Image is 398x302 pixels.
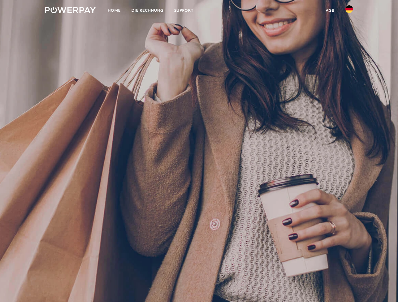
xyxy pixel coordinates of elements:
[345,5,353,13] img: de
[169,5,199,16] a: SUPPORT
[126,5,169,16] a: DIE RECHNUNG
[45,7,96,13] img: logo-powerpay-white.svg
[102,5,126,16] a: Home
[320,5,340,16] a: agb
